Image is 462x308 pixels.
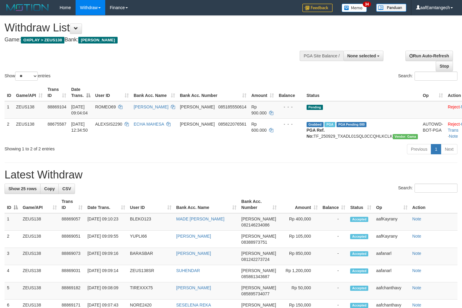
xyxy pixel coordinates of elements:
td: TF_250929_TXADL01SQL0CCQHLKCLK [304,118,421,142]
td: aafchanthavy [374,282,410,300]
span: Copy 081242273724 to clipboard [241,257,269,262]
span: Accepted [350,234,368,239]
td: ZEUS138 [14,101,45,119]
img: panduan.png [376,4,406,12]
td: Rp 1,200,000 [279,265,320,282]
th: User ID: activate to sort column ascending [128,196,174,213]
span: [PERSON_NAME] [241,268,276,273]
span: Copy 08388973751 to clipboard [241,240,267,245]
td: - [320,213,348,231]
td: Rp 850,000 [279,248,320,265]
div: PGA Site Balance / [300,51,343,61]
th: Balance [276,84,304,101]
select: Showentries [15,72,38,81]
a: SESELENA REKA [176,303,211,307]
td: aafanarl [374,248,410,265]
span: Show 25 rows [8,186,37,191]
a: MADE [PERSON_NAME] [176,217,224,221]
td: BARASBAR [128,248,174,265]
th: Date Trans.: activate to sort column descending [69,84,93,101]
span: Grabbed [307,122,324,127]
div: - - - [279,104,302,110]
a: Reject [448,104,460,109]
span: [PERSON_NAME] [78,37,117,43]
span: CSV [62,186,71,191]
td: 3 [5,248,20,265]
td: BLEKO123 [128,213,174,231]
img: MOTION_logo.png [5,3,50,12]
td: - [320,248,348,265]
td: 88869057 [59,213,85,231]
a: [PERSON_NAME] [134,104,168,109]
b: PGA Ref. No: [307,128,325,139]
a: Note [412,217,421,221]
span: Accepted [350,303,368,308]
th: Game/API: activate to sort column ascending [14,84,45,101]
a: 1 [431,144,441,154]
span: Copy 085185550614 to clipboard [218,104,246,109]
span: [DATE] 12:34:50 [71,122,88,133]
td: ZEUS138 [20,265,59,282]
td: aafKayrany [374,231,410,248]
span: Vendor URL: https://trx31.1velocity.biz [393,134,418,139]
a: Next [441,144,457,154]
a: SUHENDAR [176,268,200,273]
td: Rp 400,000 [279,213,320,231]
span: Rp 900.000 [251,104,267,115]
div: Showing 1 to 2 of 2 entries [5,143,188,152]
td: 88869073 [59,248,85,265]
span: 88675587 [47,122,66,127]
a: Copy [40,184,59,194]
td: 88869031 [59,265,85,282]
td: 88869182 [59,282,85,300]
a: Note [412,268,421,273]
th: Bank Acc. Name: activate to sort column ascending [174,196,239,213]
input: Search: [415,72,457,81]
span: PGA Pending [337,122,367,127]
th: Balance: activate to sort column ascending [320,196,348,213]
span: Marked by aafpengsreynich [324,122,335,127]
span: Copy 085895734077 to clipboard [241,291,269,296]
th: Date Trans.: activate to sort column ascending [85,196,128,213]
th: Game/API: activate to sort column ascending [20,196,59,213]
a: [PERSON_NAME] [176,251,211,256]
span: 34 [363,2,371,7]
a: [PERSON_NAME] [176,234,211,239]
a: Previous [407,144,431,154]
span: [DATE] 09:04:04 [71,104,88,115]
a: CSV [58,184,75,194]
a: Reject [448,122,460,127]
a: [PERSON_NAME] [176,285,211,290]
span: ALEXSIS2290 [95,122,122,127]
td: [DATE] 09:10:23 [85,213,128,231]
td: aafanarl [374,265,410,282]
td: - [320,231,348,248]
td: AUTOWD-BOT-PGA [420,118,445,142]
span: [PERSON_NAME] [241,303,276,307]
a: Note [412,303,421,307]
span: Copy [44,186,55,191]
span: Accepted [350,251,368,256]
img: Button%20Memo.svg [342,4,367,12]
span: [PERSON_NAME] [180,104,215,109]
input: Search: [415,184,457,193]
th: Op: activate to sort column ascending [374,196,410,213]
a: Stop [436,61,453,71]
h1: Withdraw List [5,22,302,34]
a: Show 25 rows [5,184,41,194]
span: [PERSON_NAME] [241,234,276,239]
td: 1 [5,101,14,119]
button: None selected [343,51,384,61]
th: User ID: activate to sort column ascending [93,84,131,101]
th: Op: activate to sort column ascending [420,84,445,101]
td: [DATE] 09:08:09 [85,282,128,300]
td: 2 [5,231,20,248]
span: None selected [347,53,376,58]
h4: Game: Bank: [5,37,302,43]
a: Note [412,234,421,239]
span: OXPLAY > ZEUS138 [21,37,64,43]
a: Note [412,251,421,256]
th: Status [304,84,421,101]
td: - [320,282,348,300]
span: [PERSON_NAME] [241,285,276,290]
